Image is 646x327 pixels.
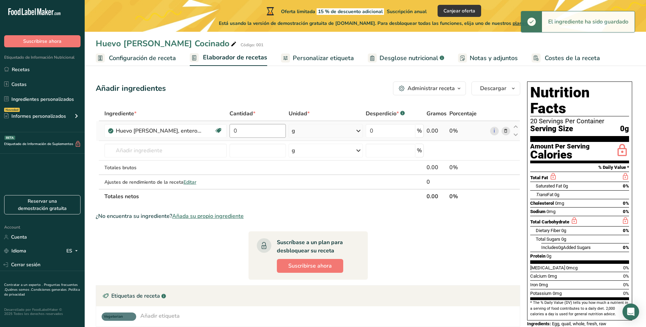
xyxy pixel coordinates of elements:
[546,253,551,259] span: 0g
[172,212,244,220] span: Añada su propio ingrediente
[4,35,81,47] button: Suscribirse ahora
[427,109,447,118] span: Gramos
[530,291,552,296] span: Potassium
[292,146,295,155] div: g
[561,228,566,233] span: 0g
[542,11,635,32] div: El ingrediente ha sido guardado
[281,50,354,66] a: Personalizar etiqueta
[552,321,606,326] span: Egg, quail, whole, fresh, raw
[277,238,354,255] div: Suscríbase a un plan para desbloquear su receta
[4,195,81,214] a: Reservar una demostración gratuita
[427,178,447,186] div: 0
[530,118,629,125] div: 20 Servings Per Container
[4,282,43,287] a: Contratar a un experto .
[66,247,81,255] div: ES
[536,237,560,242] span: Total Sugars
[203,53,267,62] span: Elaborador de recetas
[387,8,427,15] span: Suscripción anual
[623,183,629,189] span: 0%
[532,50,600,66] a: Costes de la receta
[530,282,538,287] span: Iron
[104,109,137,118] span: Ingrediente
[530,219,569,224] span: Total Carbohydrate
[103,189,425,203] th: Totales netos
[438,5,481,17] button: Canjear oferta
[427,163,447,172] div: 0.00
[623,245,629,250] span: 0%
[317,8,384,15] span: 15 % de descuento adicional
[31,287,68,292] a: Condiciones generales .
[471,81,520,95] button: Descargar
[623,273,629,279] span: 0%
[4,308,81,316] div: Desarrollado por FoodLabelMaker © 2025 Todos los derechos reservados
[563,183,568,189] span: 0g
[561,237,566,242] span: 0g
[219,20,527,27] span: Está usando la versión de demostración gratuita de [DOMAIN_NAME]. Para desbloquear todas las func...
[425,189,448,203] th: 0.00
[4,245,26,257] a: Idioma
[530,163,629,172] section: % Daily Value *
[241,42,263,48] div: Código: 001
[470,54,518,63] span: Notas y adjuntos
[623,265,629,270] span: 0%
[393,81,466,95] button: Administrar receta
[622,304,639,320] div: Open Intercom Messenger
[289,109,310,118] span: Unidad
[104,314,128,320] span: Vegeterian
[530,265,565,270] span: [MEDICAL_DATA]
[539,282,548,287] span: 0mg
[545,54,600,63] span: Costes de la receta
[536,192,547,197] i: Trans
[427,127,447,135] div: 0.00
[555,201,564,206] span: 0mg
[490,127,499,135] a: i
[292,127,295,135] div: g
[623,228,629,233] span: 0%
[530,201,554,206] span: Cholesterol
[513,20,527,27] span: planes
[96,286,520,306] div: Etiquetas de receta
[553,291,562,296] span: 0mg
[530,150,590,160] div: Calories
[4,282,78,292] a: Preguntas frecuentes .
[277,259,343,273] button: Suscribirse ahora
[527,321,551,326] span: Ingredients:
[4,287,80,297] a: Política de privacidad
[104,179,227,186] div: Ajustes de rendimiento de la receta
[96,50,176,66] a: Configuración de receta
[104,164,227,171] div: Totales brutos
[536,183,562,189] span: Saturated Fat
[23,38,62,45] span: Suscribirse ahora
[536,228,560,233] span: Dietary Fiber
[368,50,444,66] a: Desglose nutricional
[4,136,15,140] div: BETA
[293,54,354,63] span: Personalizar etiqueta
[140,312,180,320] div: Añadir etiqueta
[548,273,557,279] span: 0mg
[623,201,629,206] span: 0%
[623,291,629,296] span: 0%
[184,179,196,185] span: Editar
[530,125,573,133] span: Serving Size
[380,54,438,63] span: Desglose nutricional
[541,245,591,250] span: Includes Added Sugars
[288,262,332,270] span: Suscribirse ahora
[408,84,455,93] div: Administrar receta
[530,175,548,180] span: Total Fat
[536,192,553,197] span: Fat
[449,109,477,118] span: Porcentaje
[554,192,559,197] span: 0g
[530,209,545,214] span: Sodium
[230,109,255,118] span: Cantidad
[530,273,547,279] span: Calcium
[449,163,487,172] div: 0%
[566,265,578,270] span: 0mcg
[448,189,489,203] th: 0%
[96,83,166,94] div: Añadir ingredientes
[458,50,518,66] a: Notas y adjuntos
[265,7,427,15] div: Oferta limitada
[449,127,487,135] div: 0%
[530,143,590,150] div: Amount Per Serving
[558,245,563,250] span: 0g
[4,108,20,112] div: Novedad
